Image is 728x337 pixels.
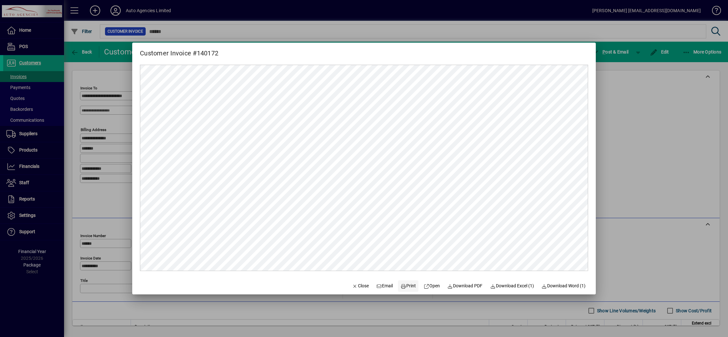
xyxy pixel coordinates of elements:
button: Close [350,280,371,292]
button: Download Excel (1) [488,280,537,292]
span: Download Excel (1) [490,283,534,289]
a: Download PDF [445,280,485,292]
span: Email [376,283,393,289]
button: Print [398,280,418,292]
h2: Customer Invoice #140172 [132,43,226,58]
a: Open [421,280,442,292]
span: Open [424,283,440,289]
button: Email [374,280,396,292]
span: Print [400,283,416,289]
span: Close [352,283,369,289]
span: Download Word (1) [542,283,586,289]
button: Download Word (1) [539,280,588,292]
span: Download PDF [448,283,483,289]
